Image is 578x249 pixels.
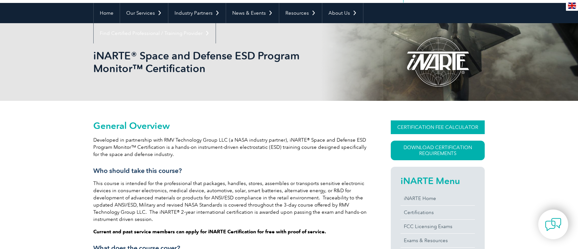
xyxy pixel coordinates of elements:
[120,3,168,23] a: Our Services
[391,120,485,134] a: CERTIFICATION FEE CALCULATOR
[401,206,475,219] a: Certifications
[545,216,561,233] img: contact-chat.png
[401,220,475,233] a: FCC Licensing Exams
[401,176,475,186] h2: iNARTE Menu
[93,136,367,158] p: Developed in partnership with RMV Technology Group LLC (a NASA industry partner), iNARTE® Space a...
[93,229,326,235] strong: Current and past service members can apply for iNARTE Certification for free with proof of service.
[94,23,216,43] a: Find Certified Professional / Training Provider
[93,49,344,75] h1: iNARTE® Space and Defense ESD Program Monitor™ Certification
[391,141,485,160] a: Download Certification Requirements
[93,167,367,175] h3: Who should take this course?
[93,120,367,131] h2: General Overview
[168,3,226,23] a: Industry Partners
[568,3,576,9] img: en
[279,3,322,23] a: Resources
[401,234,475,247] a: Exams & Resources
[93,180,367,223] p: This course is intended for the professional that packages, handles, stores, assembles or transpo...
[94,3,120,23] a: Home
[322,3,363,23] a: About Us
[226,3,279,23] a: News & Events
[401,192,475,205] a: iNARTE Home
